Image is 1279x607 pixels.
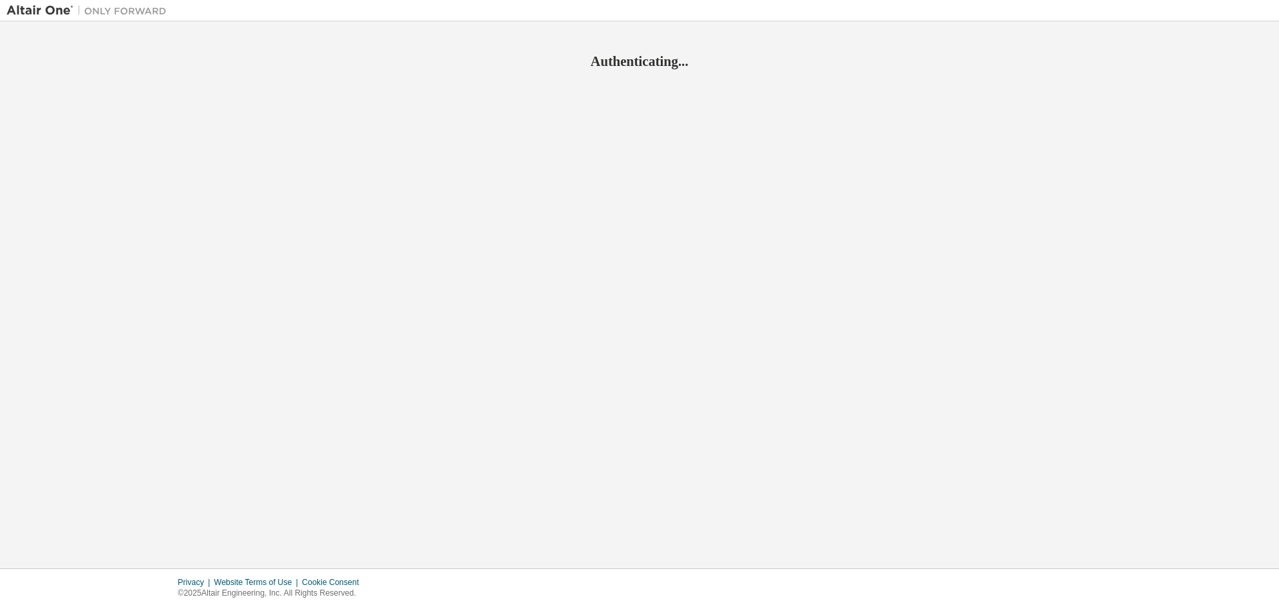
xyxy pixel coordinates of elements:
img: Altair One [7,4,173,17]
div: Website Terms of Use [214,577,302,588]
p: © 2025 Altair Engineering, Inc. All Rights Reserved. [178,588,367,599]
div: Cookie Consent [302,577,366,588]
h2: Authenticating... [7,53,1272,70]
div: Privacy [178,577,214,588]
